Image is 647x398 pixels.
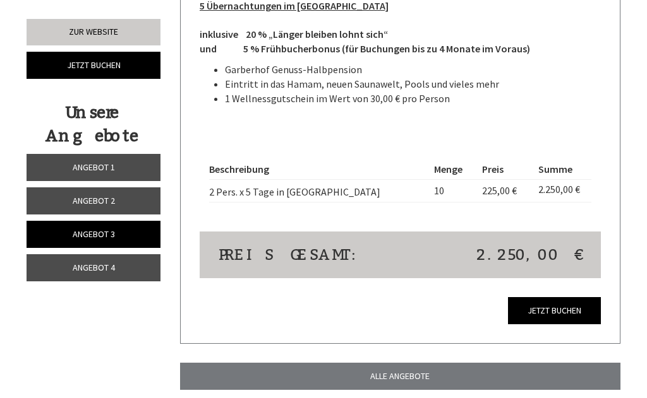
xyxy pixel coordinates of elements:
li: 1 Wellnessgutschein im Wert von 30,00 € pro Person [225,91,602,106]
span: 2.250,00 € [476,244,582,266]
span: Angebot 1 [73,161,115,173]
a: Jetzt buchen [508,297,601,324]
td: 2.250,00 € [533,180,591,202]
span: Angebot 2 [73,195,115,206]
th: Menge [429,160,477,179]
div: Preis gesamt: [209,244,401,266]
a: Zur Website [27,19,160,45]
th: Summe [533,160,591,179]
li: Garberhof Genuss-Halbpension [225,62,602,77]
strong: inklusive 20 % „Länger bleiben lohnt sich“ und 5 % Frühbucherbonus (für Buchungen bis zu 4 Monate... [200,28,530,55]
span: 225,00 € [482,184,517,197]
span: Angebot 3 [73,228,115,240]
a: Jetzt buchen [27,52,160,79]
span: Angebot 4 [73,262,115,273]
th: Beschreibung [209,160,429,179]
li: Eintritt in das Hamam, neuen Saunawelt, Pools und vieles mehr [225,77,602,91]
th: Preis [477,160,533,179]
a: ALLE ANGEBOTE [180,363,621,390]
div: Unsere Angebote [27,101,157,148]
td: 10 [429,180,477,202]
td: 2 Pers. x 5 Tage in [GEOGRAPHIC_DATA] [209,180,429,202]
